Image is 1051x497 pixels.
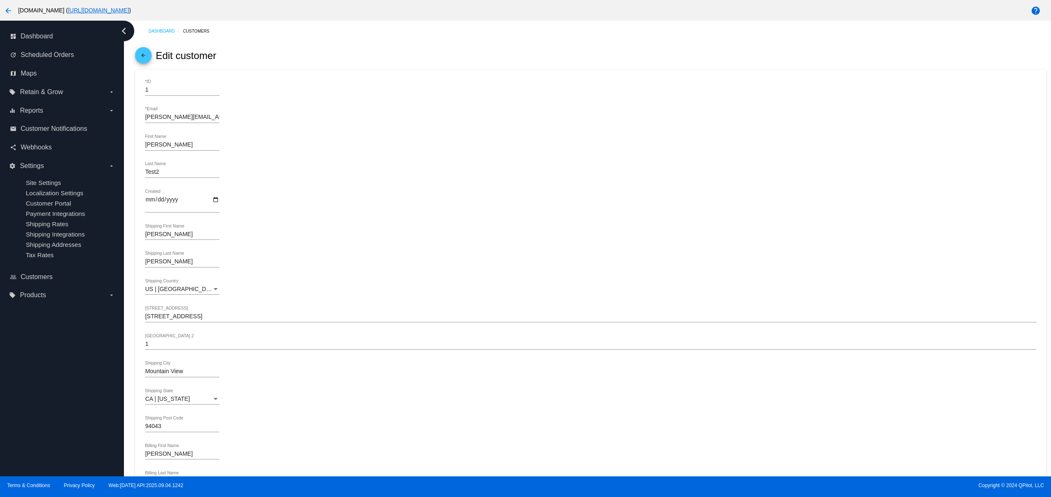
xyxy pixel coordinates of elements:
span: [DOMAIN_NAME] ( ) [18,7,131,14]
span: Copyright © 2024 QPilot, LLC [533,483,1044,488]
mat-icon: arrow_back [3,6,13,16]
i: update [10,52,17,58]
a: Shipping Addresses [26,241,81,248]
span: Customers [21,273,52,281]
span: Products [20,291,46,299]
input: Shipping Post Code [145,423,219,430]
a: Tax Rates [26,251,54,258]
a: Payment Integrations [26,210,85,217]
a: people_outline Customers [10,270,115,284]
a: Site Settings [26,179,61,186]
i: local_offer [9,292,16,298]
a: Privacy Policy [64,483,95,488]
i: arrow_drop_down [108,89,115,95]
span: Customer Notifications [21,125,87,133]
mat-icon: arrow_back [138,52,148,62]
i: map [10,70,17,77]
a: Terms & Conditions [7,483,50,488]
a: map Maps [10,67,115,80]
i: chevron_left [117,24,131,38]
i: settings [9,163,16,169]
a: Shipping Rates [26,220,68,227]
span: Scheduled Orders [21,51,74,59]
i: equalizer [9,107,16,114]
span: Settings [20,162,44,170]
input: Shipping Street 2 [145,341,1036,348]
input: *Email [145,114,219,121]
a: Localization Settings [26,189,83,196]
i: share [10,144,17,151]
i: people_outline [10,274,17,280]
input: Shipping First Name [145,231,219,238]
i: email [10,125,17,132]
a: share Webhooks [10,141,115,154]
a: update Scheduled Orders [10,48,115,62]
a: email Customer Notifications [10,122,115,135]
mat-select: Shipping State [145,396,219,402]
a: [URL][DOMAIN_NAME] [68,7,129,14]
input: Last Name [145,169,219,175]
a: Customer Portal [26,200,71,207]
a: Web:[DATE] API:2025.09.04.1242 [109,483,183,488]
input: Shipping Street 1 [145,313,1036,320]
i: arrow_drop_down [108,107,115,114]
a: Dashboard [148,25,183,38]
input: Created [145,196,219,210]
input: Billing First Name [145,451,219,457]
mat-icon: help [1031,6,1041,16]
a: Customers [183,25,216,38]
input: Shipping City [145,368,219,375]
span: Dashboard [21,33,53,40]
i: arrow_drop_down [108,163,115,169]
h2: Edit customer [156,50,216,62]
span: Retain & Grow [20,88,63,96]
i: dashboard [10,33,17,40]
i: arrow_drop_down [108,292,115,298]
input: First Name [145,142,219,148]
span: Maps [21,70,37,77]
span: CA | [US_STATE] [145,395,190,402]
span: US | [GEOGRAPHIC_DATA] [145,286,218,292]
input: Shipping Last Name [145,258,219,265]
mat-select: Shipping Country [145,286,219,293]
a: Shipping Integrations [26,231,85,238]
i: local_offer [9,89,16,95]
span: Reports [20,107,43,114]
span: Webhooks [21,144,52,151]
a: dashboard Dashboard [10,30,115,43]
